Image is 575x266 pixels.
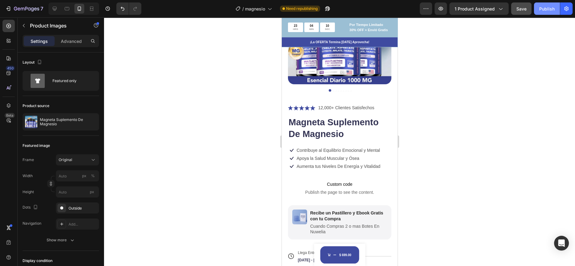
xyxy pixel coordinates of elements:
[23,157,34,163] label: Frame
[69,222,98,227] div: Add...
[59,157,72,163] span: Original
[31,38,48,44] p: Settings
[90,189,94,194] span: px
[52,74,90,88] div: Featured only
[23,103,49,109] div: Product source
[534,2,560,15] button: Publish
[116,2,141,15] div: Undo/Redo
[286,6,318,11] span: Need republishing
[516,6,527,11] span: Save
[40,118,97,126] p: Magneta Suplemento De Magnesio
[554,236,569,251] div: Open Intercom Messenger
[23,58,43,67] div: Layout
[56,186,99,197] input: px
[2,2,46,15] button: 7
[23,221,41,226] div: Navigation
[23,143,50,148] div: Featured image
[282,17,398,266] iframe: Design area
[30,22,82,29] p: Product Images
[6,66,15,71] div: 450
[25,116,37,128] img: product feature img
[91,173,95,179] div: %
[23,189,34,195] label: Height
[89,172,97,180] button: px
[245,6,265,12] span: magnesio
[61,38,82,44] p: Advanced
[455,6,495,12] span: 1 product assigned
[69,206,98,211] div: Outside
[47,237,75,243] div: Show more
[5,113,15,118] div: Beta
[23,203,39,212] div: Dots
[242,6,244,12] span: /
[23,258,52,264] div: Display condition
[23,235,99,246] button: Show more
[40,5,43,12] p: 7
[56,170,99,181] input: px%
[82,173,86,179] div: px
[23,173,33,179] label: Width
[449,2,509,15] button: 1 product assigned
[56,154,99,165] button: Original
[81,172,88,180] button: %
[511,2,531,15] button: Save
[539,6,555,12] div: Publish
